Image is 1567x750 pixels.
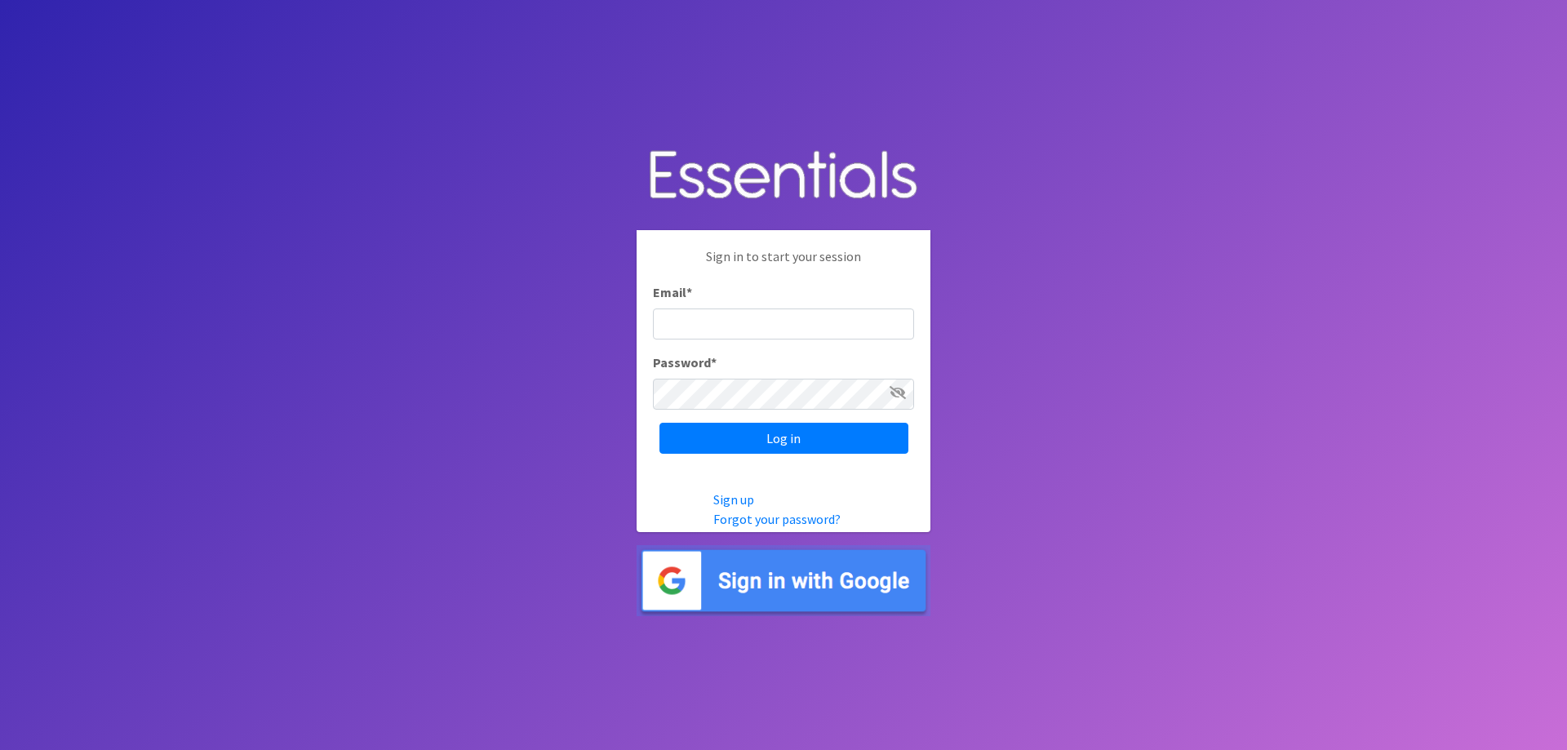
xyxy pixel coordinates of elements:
[653,282,692,302] label: Email
[637,134,930,218] img: Human Essentials
[686,284,692,300] abbr: required
[653,246,914,282] p: Sign in to start your session
[637,545,930,616] img: Sign in with Google
[711,354,717,371] abbr: required
[713,491,754,508] a: Sign up
[659,423,908,454] input: Log in
[713,511,841,527] a: Forgot your password?
[653,353,717,372] label: Password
